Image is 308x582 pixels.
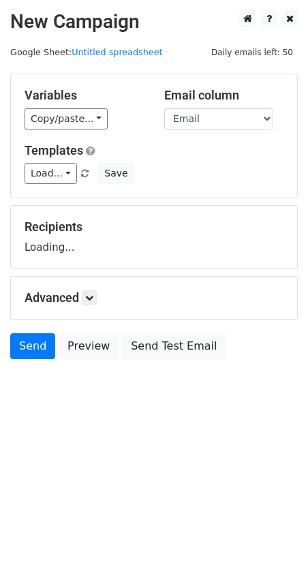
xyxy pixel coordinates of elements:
[25,108,108,129] a: Copy/paste...
[206,45,298,60] span: Daily emails left: 50
[206,47,298,57] a: Daily emails left: 50
[72,47,162,57] a: Untitled spreadsheet
[10,47,163,57] small: Google Sheet:
[25,219,283,234] h5: Recipients
[122,333,226,359] a: Send Test Email
[25,88,144,103] h5: Variables
[25,143,83,157] a: Templates
[98,163,134,184] button: Save
[10,333,55,359] a: Send
[164,88,283,103] h5: Email column
[10,10,298,33] h2: New Campaign
[25,219,283,255] div: Loading...
[25,163,77,184] a: Load...
[25,290,283,305] h5: Advanced
[59,333,119,359] a: Preview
